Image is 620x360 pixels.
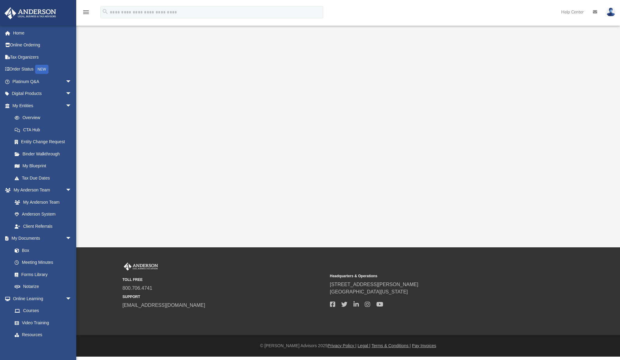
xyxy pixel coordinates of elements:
[3,7,58,19] img: Anderson Advisors Platinum Portal
[66,184,78,197] span: arrow_drop_down
[76,343,620,349] div: © [PERSON_NAME] Advisors 2025
[123,277,326,282] small: TOLL FREE
[123,285,152,291] a: 800.706.4741
[412,343,436,348] a: Pay Invoices
[4,100,81,112] a: My Entitiesarrow_drop_down
[9,136,81,148] a: Entity Change Request
[9,329,78,341] a: Resources
[9,305,78,317] a: Courses
[66,293,78,305] span: arrow_drop_down
[9,268,75,281] a: Forms Library
[82,12,90,16] a: menu
[9,244,75,256] a: Box
[66,232,78,245] span: arrow_drop_down
[328,343,357,348] a: Privacy Policy |
[9,112,81,124] a: Overview
[330,289,408,294] a: [GEOGRAPHIC_DATA][US_STATE]
[4,88,81,100] a: Digital Productsarrow_drop_down
[9,220,78,232] a: Client Referrals
[4,75,81,88] a: Platinum Q&Aarrow_drop_down
[358,343,371,348] a: Legal |
[9,256,78,269] a: Meeting Minutes
[9,148,81,160] a: Binder Walkthrough
[123,303,205,308] a: [EMAIL_ADDRESS][DOMAIN_NAME]
[330,273,533,279] small: Headquarters & Operations
[102,8,109,15] i: search
[371,343,411,348] a: Terms & Conditions |
[9,160,78,172] a: My Blueprint
[123,263,159,271] img: Anderson Advisors Platinum Portal
[66,75,78,88] span: arrow_drop_down
[4,39,81,51] a: Online Ordering
[330,282,418,287] a: [STREET_ADDRESS][PERSON_NAME]
[4,232,78,245] a: My Documentsarrow_drop_down
[4,51,81,63] a: Tax Organizers
[9,317,75,329] a: Video Training
[4,27,81,39] a: Home
[4,293,78,305] a: Online Learningarrow_drop_down
[4,184,78,196] a: My Anderson Teamarrow_drop_down
[123,294,326,300] small: SUPPORT
[9,208,78,220] a: Anderson System
[66,100,78,112] span: arrow_drop_down
[606,8,615,16] img: User Pic
[9,124,81,136] a: CTA Hub
[66,88,78,100] span: arrow_drop_down
[9,172,81,184] a: Tax Due Dates
[4,63,81,76] a: Order StatusNEW
[9,281,78,293] a: Notarize
[9,196,75,208] a: My Anderson Team
[35,65,48,74] div: NEW
[82,9,90,16] i: menu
